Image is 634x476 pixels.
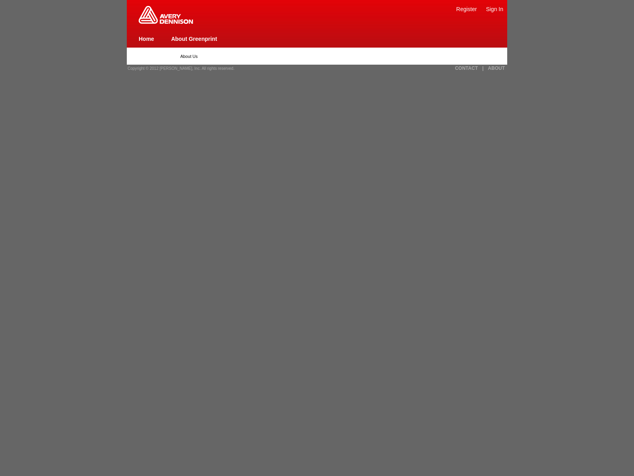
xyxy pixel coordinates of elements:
a: ABOUT [488,65,505,71]
a: Greenprint [139,20,193,25]
span: Copyright © 2012 [PERSON_NAME], Inc. All rights reserved. [128,66,235,71]
p: About Us [180,54,454,59]
a: Register [456,6,477,12]
img: Home [139,6,193,24]
a: About Greenprint [171,36,217,42]
a: | [482,65,483,71]
a: Home [139,36,154,42]
a: Sign In [486,6,503,12]
a: CONTACT [455,65,478,71]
